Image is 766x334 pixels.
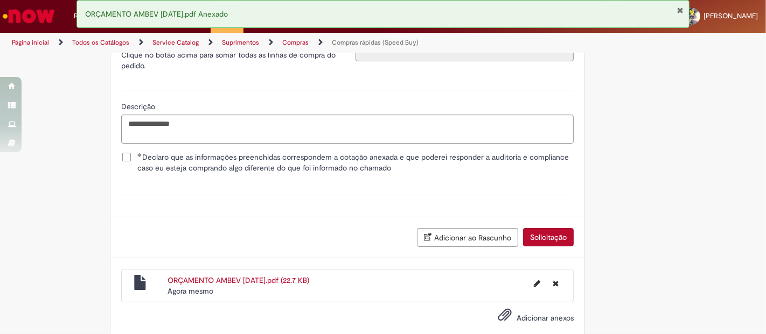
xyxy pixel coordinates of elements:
button: Excluir ORÇAMENTO AMBEV 14-08-25.pdf [546,275,565,292]
input: Valor Total (REAL) [356,43,574,61]
a: Todos os Catálogos [72,38,129,47]
a: ORÇAMENTO AMBEV [DATE].pdf (22.7 KB) [168,275,309,285]
span: Requisições [74,11,112,22]
a: Página inicial [12,38,49,47]
button: Fechar Notificação [677,6,684,15]
span: Adicionar anexos [517,313,574,323]
time: 27/08/2025 14:21:13 [168,286,213,296]
img: ServiceNow [1,5,57,27]
button: Adicionar anexos [495,305,514,330]
button: Solicitação [523,228,574,246]
span: Declaro que as informações preenchidas correspondem a cotação anexada e que poderei responder a a... [137,152,574,173]
a: Compras rápidas (Speed Buy) [332,38,419,47]
ul: Trilhas de página [8,33,503,53]
button: Editar nome de arquivo ORÇAMENTO AMBEV 14-08-25.pdf [527,275,547,292]
textarea: Descrição [121,115,574,143]
span: Descrição [121,102,157,111]
a: Suprimentos [222,38,259,47]
span: Obrigatório Preenchido [137,153,142,157]
span: [PERSON_NAME] [704,11,758,20]
button: Adicionar ao Rascunho [417,228,518,247]
span: Agora mesmo [168,286,213,296]
p: Clique no botão acima para somar todas as linhas de compra do pedido. [121,49,339,71]
a: Compras [282,38,309,47]
a: Service Catalog [152,38,199,47]
span: ORÇAMENTO AMBEV [DATE].pdf Anexado [85,9,228,19]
